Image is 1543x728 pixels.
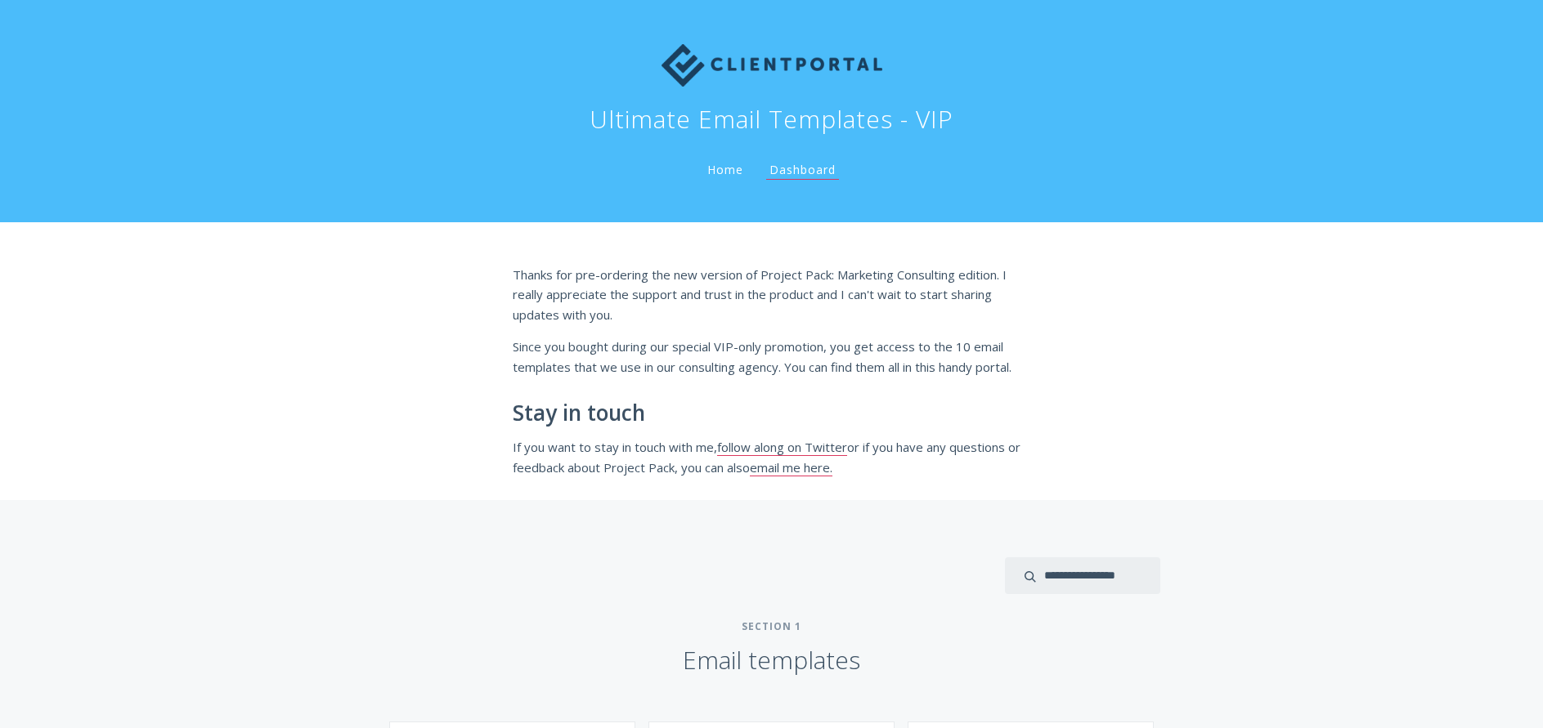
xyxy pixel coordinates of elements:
[704,162,747,177] a: Home
[766,162,839,180] a: Dashboard
[513,437,1031,477] p: If you want to stay in touch with me, or if you have any questions or feedback about Project Pack...
[513,401,1031,426] h2: Stay in touch
[590,103,953,136] h1: Ultimate Email Templates - VIP
[717,439,847,456] a: follow along on Twitter
[513,337,1031,377] p: Since you bought during our special VIP-only promotion, you get access to the 10 email templates ...
[750,459,832,476] a: email me here.
[513,265,1031,324] p: Thanks for pre-ordering the new version of Project Pack: Marketing Consulting edition. I really a...
[1005,557,1160,594] input: search input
